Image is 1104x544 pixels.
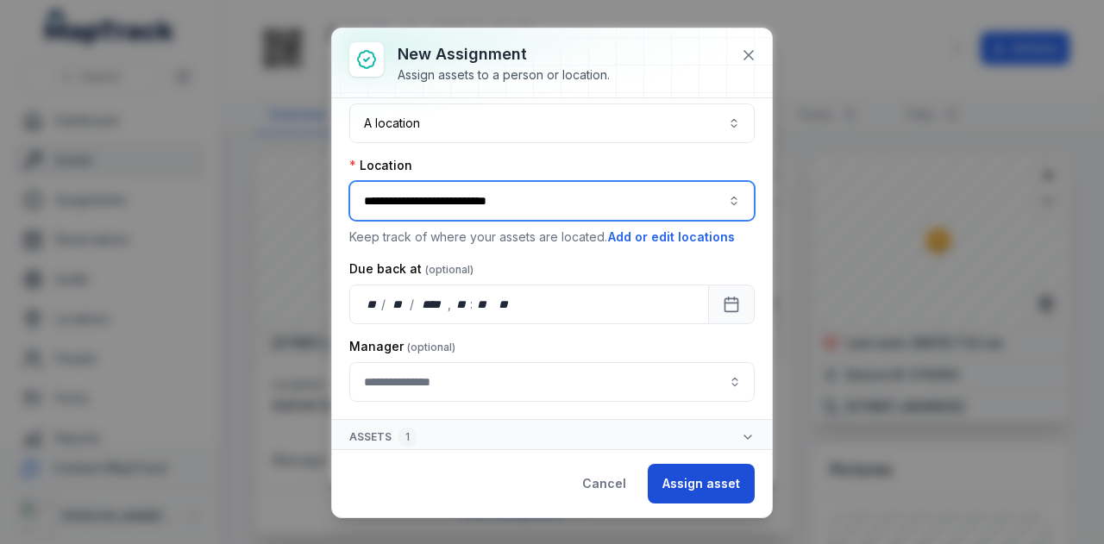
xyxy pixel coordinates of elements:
button: A location [349,103,755,143]
div: / [381,296,387,313]
label: Due back at [349,260,474,278]
h3: New assignment [398,42,610,66]
div: 1 [398,427,417,447]
div: hour, [453,296,470,313]
label: Location [349,157,412,174]
div: month, [387,296,411,313]
p: Keep track of where your assets are located. [349,228,755,247]
input: assignment-add:cf[907ad3fd-eed4-49d8-ad84-d22efbadc5a5]-label [349,362,755,402]
div: : [470,296,474,313]
button: Assign asset [648,464,755,503]
span: Assets [349,427,417,447]
div: / [410,296,416,313]
div: , [448,296,453,313]
div: year, [416,296,448,313]
label: Manager [349,338,455,355]
button: Cancel [568,464,641,503]
div: day, [364,296,381,313]
button: Calendar [708,285,755,324]
button: Add or edit locations [607,228,736,247]
div: minute, [474,296,492,313]
div: Assign assets to a person or location. [398,66,610,84]
div: am/pm, [495,296,514,313]
button: Assets1 [332,420,772,454]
